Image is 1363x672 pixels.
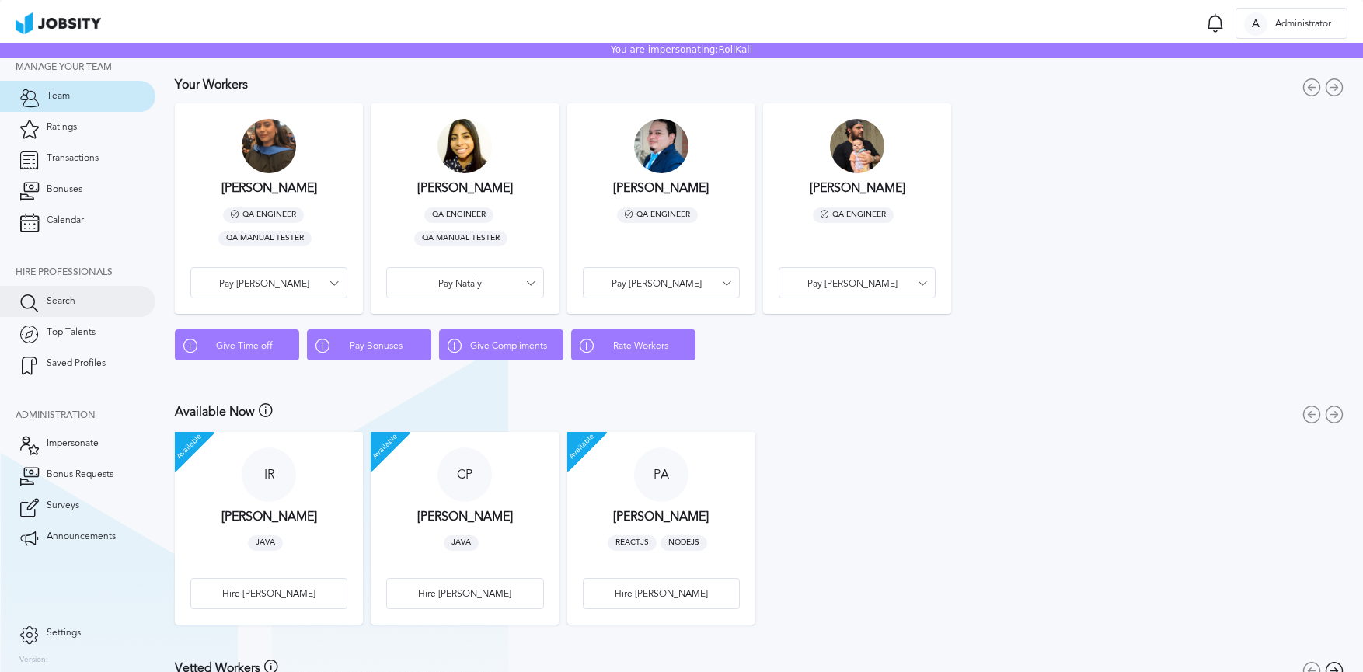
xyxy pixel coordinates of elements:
[47,469,113,480] span: Bonus Requests
[594,341,687,352] span: Rate Workers
[47,438,99,449] span: Impersonate
[190,578,347,609] button: Hire [PERSON_NAME]
[307,329,431,360] button: Pay Bonuses
[414,231,507,246] span: QA Manual Tester
[437,447,492,502] div: C P
[830,119,884,173] div: A H
[47,327,96,338] span: Top Talents
[439,329,563,360] button: Give Compliments
[583,267,740,298] button: Pay [PERSON_NAME]
[197,341,291,352] span: Give Time off
[462,341,555,352] span: Give Compliments
[810,181,905,195] h3: [PERSON_NAME]
[218,231,312,246] span: QA Manual Tester
[661,535,707,551] span: NodeJS
[1244,12,1267,36] div: A
[395,279,525,290] span: Pay Nataly
[329,341,423,352] span: Pay Bonuses
[175,78,248,92] h3: Your Workers
[47,153,99,164] span: Transactions
[221,510,317,524] h3: [PERSON_NAME]
[248,535,283,551] span: Java
[613,510,709,524] h3: [PERSON_NAME]
[47,91,70,102] span: Team
[813,207,894,223] span: QA Engineer
[242,119,296,173] div: N M
[424,207,493,223] span: QA Engineer
[16,410,155,421] div: Administration
[617,207,698,223] span: QA Engineer
[550,415,612,477] span: Available
[444,535,479,551] span: Java
[191,579,347,610] div: Hire [PERSON_NAME]
[19,656,48,665] label: Version:
[47,215,84,226] span: Calendar
[47,296,75,307] span: Search
[47,358,106,369] span: Saved Profiles
[242,447,296,502] div: I R
[175,329,299,360] button: Give Time off
[199,279,329,290] span: Pay [PERSON_NAME]
[190,267,347,298] button: Pay [PERSON_NAME]
[223,207,304,223] span: QA Engineer
[386,267,543,298] button: Pay Nataly
[613,181,709,195] h3: [PERSON_NAME]
[47,531,116,542] span: Announcements
[584,579,739,610] div: Hire [PERSON_NAME]
[779,267,936,298] button: Pay [PERSON_NAME]
[1236,8,1347,39] button: AAdministrator
[16,12,101,34] img: ab4bad089aa723f57921c736e9817d99.png
[591,279,722,290] span: Pay [PERSON_NAME]
[417,510,513,524] h3: [PERSON_NAME]
[387,579,542,610] div: Hire [PERSON_NAME]
[437,119,492,173] div: N H
[158,415,220,477] span: Available
[583,578,740,609] button: Hire [PERSON_NAME]
[608,535,657,551] span: ReactJS
[221,181,317,195] h3: [PERSON_NAME]
[47,122,77,133] span: Ratings
[571,329,695,360] button: Rate Workers
[386,578,543,609] button: Hire [PERSON_NAME]
[787,279,918,290] span: Pay [PERSON_NAME]
[634,119,688,173] div: F C
[47,184,82,195] span: Bonuses
[47,500,79,511] span: Surveys
[1267,19,1339,30] span: Administrator
[417,181,513,195] h3: [PERSON_NAME]
[634,447,688,502] div: P A
[175,405,255,419] h3: Available Now
[47,628,81,639] span: Settings
[354,415,417,477] span: Available
[16,267,155,278] div: Hire Professionals
[16,62,155,73] div: Manage your team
